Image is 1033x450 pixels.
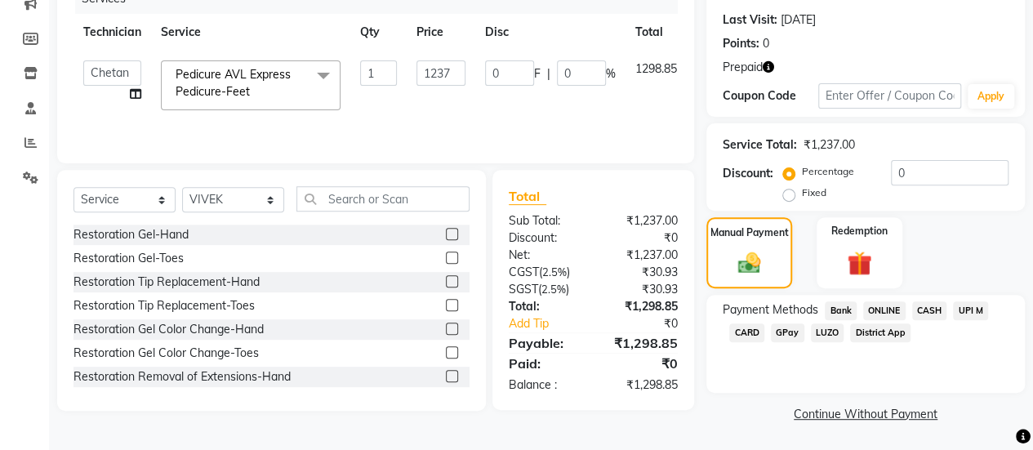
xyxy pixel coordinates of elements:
[912,301,947,320] span: CASH
[593,333,690,353] div: ₹1,298.85
[771,323,804,342] span: GPay
[710,225,789,240] label: Manual Payment
[547,65,550,82] span: |
[825,301,857,320] span: Bank
[863,301,906,320] span: ONLINE
[635,61,677,76] span: 1298.85
[593,281,690,298] div: ₹30.93
[350,14,407,51] th: Qty
[541,283,566,296] span: 2.5%
[626,14,687,51] th: Total
[509,265,539,279] span: CGST
[509,188,546,205] span: Total
[723,165,773,182] div: Discount:
[710,406,1022,423] a: Continue Without Payment
[593,247,690,264] div: ₹1,237.00
[593,298,690,315] div: ₹1,298.85
[723,87,818,105] div: Coupon Code
[509,282,538,296] span: SGST
[73,321,264,338] div: Restoration Gel Color Change-Hand
[850,323,911,342] span: District App
[73,368,291,385] div: Restoration Removal of Extensions-Hand
[407,14,475,51] th: Price
[723,301,818,319] span: Payment Methods
[542,265,567,278] span: 2.5%
[73,226,189,243] div: Restoration Gel-Hand
[496,212,594,229] div: Sub Total:
[475,14,626,51] th: Disc
[839,248,879,278] img: _gift.svg
[968,84,1014,109] button: Apply
[593,229,690,247] div: ₹0
[73,274,260,291] div: Restoration Tip Replacement-Hand
[496,376,594,394] div: Balance :
[723,35,759,52] div: Points:
[804,136,855,154] div: ₹1,237.00
[723,136,797,154] div: Service Total:
[802,164,854,179] label: Percentage
[802,185,826,200] label: Fixed
[73,14,151,51] th: Technician
[496,247,594,264] div: Net:
[496,315,609,332] a: Add Tip
[593,264,690,281] div: ₹30.93
[731,250,768,276] img: _cash.svg
[534,65,541,82] span: F
[151,14,350,51] th: Service
[73,250,184,267] div: Restoration Gel-Toes
[811,323,844,342] span: LUZO
[723,59,763,76] span: Prepaid
[818,83,961,109] input: Enter Offer / Coupon Code
[496,281,594,298] div: ( )
[593,212,690,229] div: ₹1,237.00
[73,297,255,314] div: Restoration Tip Replacement-Toes
[496,333,594,353] div: Payable:
[496,354,594,373] div: Paid:
[496,229,594,247] div: Discount:
[73,345,259,362] div: Restoration Gel Color Change-Toes
[763,35,769,52] div: 0
[250,84,257,99] a: x
[593,376,690,394] div: ₹1,298.85
[496,264,594,281] div: ( )
[723,11,777,29] div: Last Visit:
[953,301,988,320] span: UPI M
[831,224,888,238] label: Redemption
[176,67,291,99] span: Pedicure AVL Express Pedicure-Feet
[593,354,690,373] div: ₹0
[609,315,690,332] div: ₹0
[496,298,594,315] div: Total:
[606,65,616,82] span: %
[781,11,816,29] div: [DATE]
[729,323,764,342] span: CARD
[296,186,470,212] input: Search or Scan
